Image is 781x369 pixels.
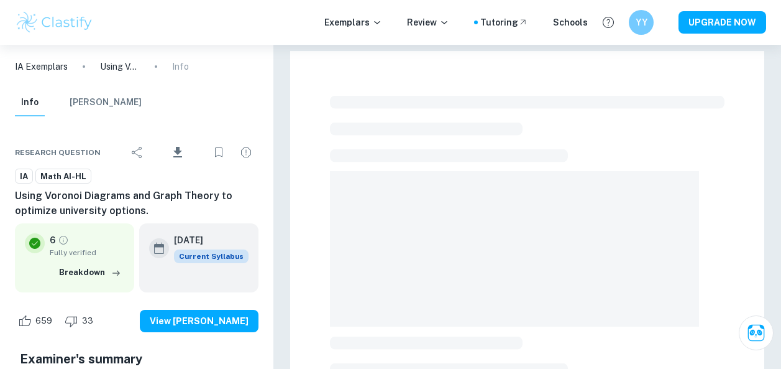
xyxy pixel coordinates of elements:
p: Exemplars [324,16,382,29]
div: Download [152,136,204,169]
div: Report issue [234,140,258,165]
button: View [PERSON_NAME] [140,310,258,332]
span: Research question [15,147,101,158]
div: Bookmark [206,140,231,165]
button: UPGRADE NOW [678,11,766,34]
button: [PERSON_NAME] [70,89,142,116]
div: This exemplar is based on the current syllabus. Feel free to refer to it for inspiration/ideas wh... [174,250,249,263]
span: IA [16,170,32,183]
span: 33 [75,315,100,327]
img: Clastify logo [15,10,94,35]
button: Ask Clai [739,315,774,350]
span: Current Syllabus [174,250,249,263]
p: 6 [50,233,55,247]
p: Info [172,60,189,73]
a: Tutoring [480,16,528,29]
a: IA [15,169,33,184]
a: IA Exemplars [15,60,68,73]
a: Grade fully verified [58,235,69,246]
h6: Using Voronoi Diagrams and Graph Theory to optimize university options. [15,189,258,218]
div: Share [125,140,150,165]
a: Math AI-HL [35,169,91,184]
p: Review [407,16,449,29]
div: Dislike [62,311,100,331]
button: YY [629,10,654,35]
button: Info [15,89,45,116]
button: Help and Feedback [598,12,619,33]
h5: Examiner's summary [20,350,253,368]
h6: [DATE] [174,233,239,247]
a: Schools [553,16,588,29]
span: Fully verified [50,247,124,258]
p: Using Voronoi Diagrams and Graph Theory to optimize university options. [100,60,140,73]
span: 659 [29,315,59,327]
h6: YY [634,16,649,29]
div: Like [15,311,59,331]
button: Breakdown [56,263,124,282]
span: Math AI-HL [36,170,91,183]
